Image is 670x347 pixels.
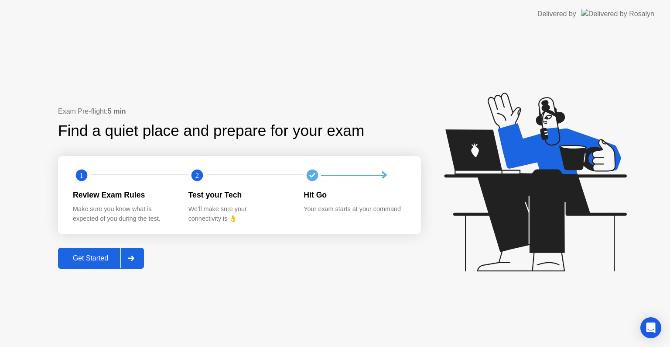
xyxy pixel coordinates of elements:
[581,9,654,19] img: Delivered by Rosalyn
[58,248,144,269] button: Get Started
[58,119,366,142] div: Find a quiet place and prepare for your exam
[80,171,83,180] text: 1
[640,317,661,338] div: Open Intercom Messenger
[195,171,199,180] text: 2
[58,106,421,117] div: Exam Pre-flight:
[304,205,405,214] div: Your exam starts at your command
[108,108,126,115] b: 5 min
[73,189,174,201] div: Review Exam Rules
[61,254,120,262] div: Get Started
[537,9,576,19] div: Delivered by
[188,205,290,223] div: We’ll make sure your connectivity is 👌
[304,189,405,201] div: Hit Go
[73,205,174,223] div: Make sure you know what is expected of you during the test.
[188,189,290,201] div: Test your Tech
